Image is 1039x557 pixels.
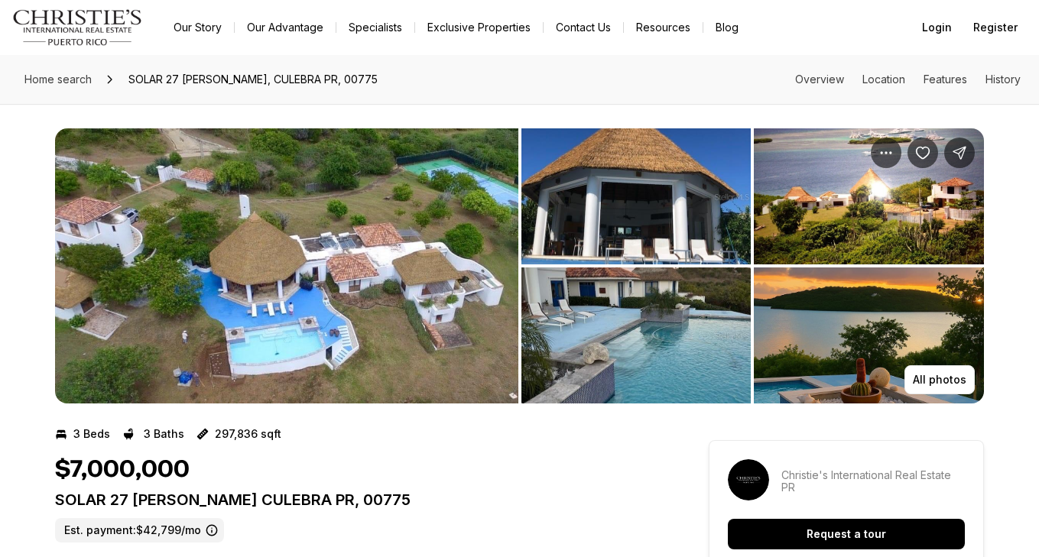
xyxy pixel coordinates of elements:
a: Skip to: Location [862,73,905,86]
a: Our Advantage [235,17,336,38]
p: 3 Baths [144,428,184,440]
p: 3 Beds [73,428,110,440]
button: Register [964,12,1027,43]
p: 297,836 sqft [215,428,281,440]
span: Register [973,21,1018,34]
button: Request a tour [728,519,965,549]
a: Skip to: Overview [795,73,844,86]
a: Skip to: Features [924,73,967,86]
nav: Page section menu [795,73,1021,86]
button: View image gallery [55,128,518,403]
span: Login [922,21,952,34]
button: View image gallery [521,128,752,264]
img: logo [12,9,143,46]
button: View image gallery [521,267,752,403]
p: Request a tour [807,528,886,540]
a: Home search [18,67,98,92]
p: Christie's International Real Estate PR [781,469,965,494]
label: Est. payment: $42,799/mo [55,518,224,542]
a: Exclusive Properties [415,17,543,38]
li: 2 of 2 [521,128,985,403]
button: Share Property: SOLAR 27 BO FRAILE [944,138,975,168]
span: Home search [24,73,92,86]
button: View image gallery [754,267,984,403]
button: Save Property: SOLAR 27 BO FRAILE [908,138,938,168]
a: Resources [624,17,703,38]
a: Specialists [336,17,414,38]
li: 1 of 2 [55,128,518,403]
button: Property options [871,138,901,168]
a: Our Story [161,17,234,38]
button: View image gallery [754,128,984,264]
span: SOLAR 27 [PERSON_NAME], CULEBRA PR, 00775 [122,67,384,92]
h1: $7,000,000 [55,455,190,484]
div: Listing Photos [55,128,984,403]
a: Blog [703,17,751,38]
button: All photos [904,365,975,394]
button: Contact Us [544,17,623,38]
p: SOLAR 27 [PERSON_NAME] CULEBRA PR, 00775 [55,491,654,509]
a: Skip to: History [985,73,1021,86]
p: All photos [913,374,966,386]
button: Login [913,12,961,43]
